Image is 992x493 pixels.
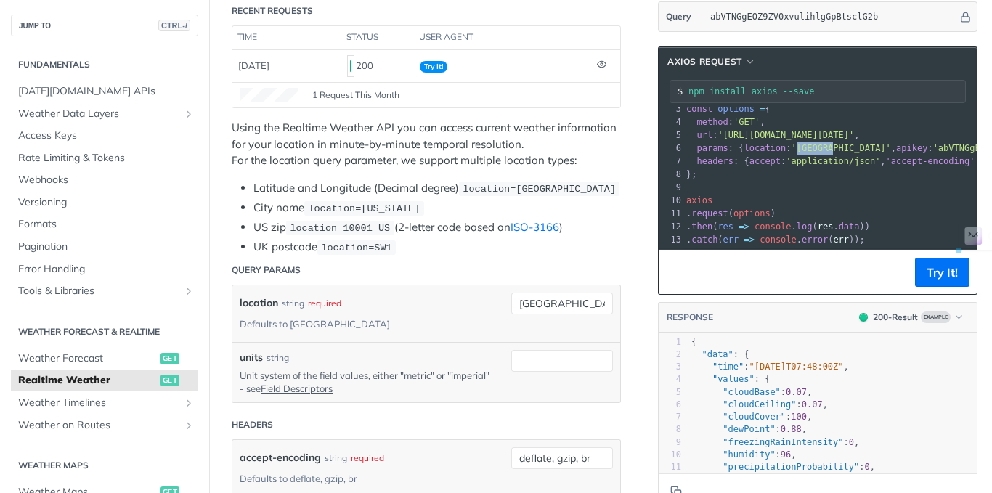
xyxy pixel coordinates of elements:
[183,285,195,297] button: Show subpages for Tools & Libraries
[18,129,195,143] span: Access Keys
[896,143,927,153] span: apikey
[240,293,278,314] label: location
[659,361,681,373] div: 3
[686,195,712,205] span: axios
[18,217,195,232] span: Formats
[786,156,880,166] span: 'application/json'
[659,461,681,473] div: 11
[18,373,157,388] span: Realtime Weather
[160,353,179,364] span: get
[733,117,760,127] span: 'GET'
[232,26,341,49] th: time
[659,129,683,142] div: 5
[351,447,384,468] div: required
[849,437,854,447] span: 0
[691,424,807,434] span: : ,
[11,147,198,169] a: Rate Limiting & Tokens
[659,349,681,361] div: 2
[691,462,875,472] span: : ,
[691,362,849,372] span: : ,
[253,180,621,197] li: Latitude and Longitude (Decimal degree)
[183,108,195,120] button: Show subpages for Weather Data Layers
[712,362,744,372] span: "time"
[786,387,807,397] span: 0.07
[749,362,844,372] span: "[DATE]T07:48:00Z"
[240,447,321,468] label: accept-encoding
[308,203,420,214] span: location=[US_STATE]
[659,233,683,246] div: 13
[886,156,975,166] span: 'accept-encoding'
[240,350,263,365] label: units
[659,449,681,461] div: 10
[781,424,802,434] span: 0.88
[686,130,860,140] span: : ,
[744,143,786,153] span: location
[232,418,273,431] div: Headers
[158,20,190,31] span: CTRL-/
[760,104,765,114] span: =
[18,195,195,210] span: Versioning
[160,375,179,386] span: get
[723,437,843,447] span: "freezingRainIntensity"
[691,349,749,359] span: : {
[18,240,195,254] span: Pagination
[744,235,755,245] span: =>
[691,221,712,232] span: then
[691,337,696,347] span: {
[712,374,755,384] span: "values"
[11,103,198,125] a: Weather Data LayersShow subpages for Weather Data Layers
[232,120,621,169] p: Using the Realtime Weather API you can access current weather information for your location in mi...
[240,314,390,335] div: Defaults to [GEOGRAPHIC_DATA]
[791,412,807,422] span: 100
[666,10,691,23] span: Query
[723,449,775,460] span: "humidity"
[859,313,868,322] span: 200
[781,449,791,460] span: 96
[723,399,796,410] span: "cloudCeiling"
[659,181,683,194] div: 9
[341,26,414,49] th: status
[703,2,958,31] input: apikey
[290,223,390,234] span: location=10001 US
[797,221,813,232] span: log
[839,221,860,232] span: data
[18,151,195,166] span: Rate Limiting & Tokens
[686,235,865,245] span: . ( . ( ));
[659,115,683,129] div: 4
[11,280,198,302] a: Tools & LibrariesShow subpages for Tools & Libraries
[240,468,357,489] div: Defaults to deflate, gzip, br
[802,235,828,245] span: error
[11,81,198,102] a: [DATE][DOMAIN_NAME] APIs
[723,424,775,434] span: "dewPoint"
[749,156,781,166] span: accept
[691,437,859,447] span: : ,
[659,155,683,168] div: 7
[760,235,797,245] span: console
[18,284,179,298] span: Tools & Libraries
[11,392,198,414] a: Weather TimelinesShow subpages for Weather Timelines
[686,169,697,179] span: };
[18,173,195,187] span: Webhooks
[696,117,728,127] span: method
[240,369,489,395] p: Unit system of the field values, either "metric" or "imperial" - see
[463,184,616,195] span: location=[GEOGRAPHIC_DATA]
[261,383,333,394] a: Field Descriptors
[253,239,621,256] li: UK postcode
[350,60,351,72] span: 200
[686,104,712,114] span: const
[18,107,179,121] span: Weather Data Layers
[717,130,854,140] span: '[URL][DOMAIN_NAME][DATE]'
[659,373,681,386] div: 4
[18,351,157,366] span: Weather Forecast
[238,60,269,71] span: [DATE]
[833,235,849,245] span: err
[723,412,786,422] span: "cloudCover"
[240,88,298,102] canvas: Line Graph
[11,370,198,391] a: Realtime Weatherget
[792,143,891,153] span: '[GEOGRAPHIC_DATA]'
[958,9,973,24] button: Hide
[282,293,304,314] div: string
[321,243,391,253] span: location=SW1
[659,168,683,181] div: 8
[11,415,198,436] a: Weather on RoutesShow subpages for Weather on Routes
